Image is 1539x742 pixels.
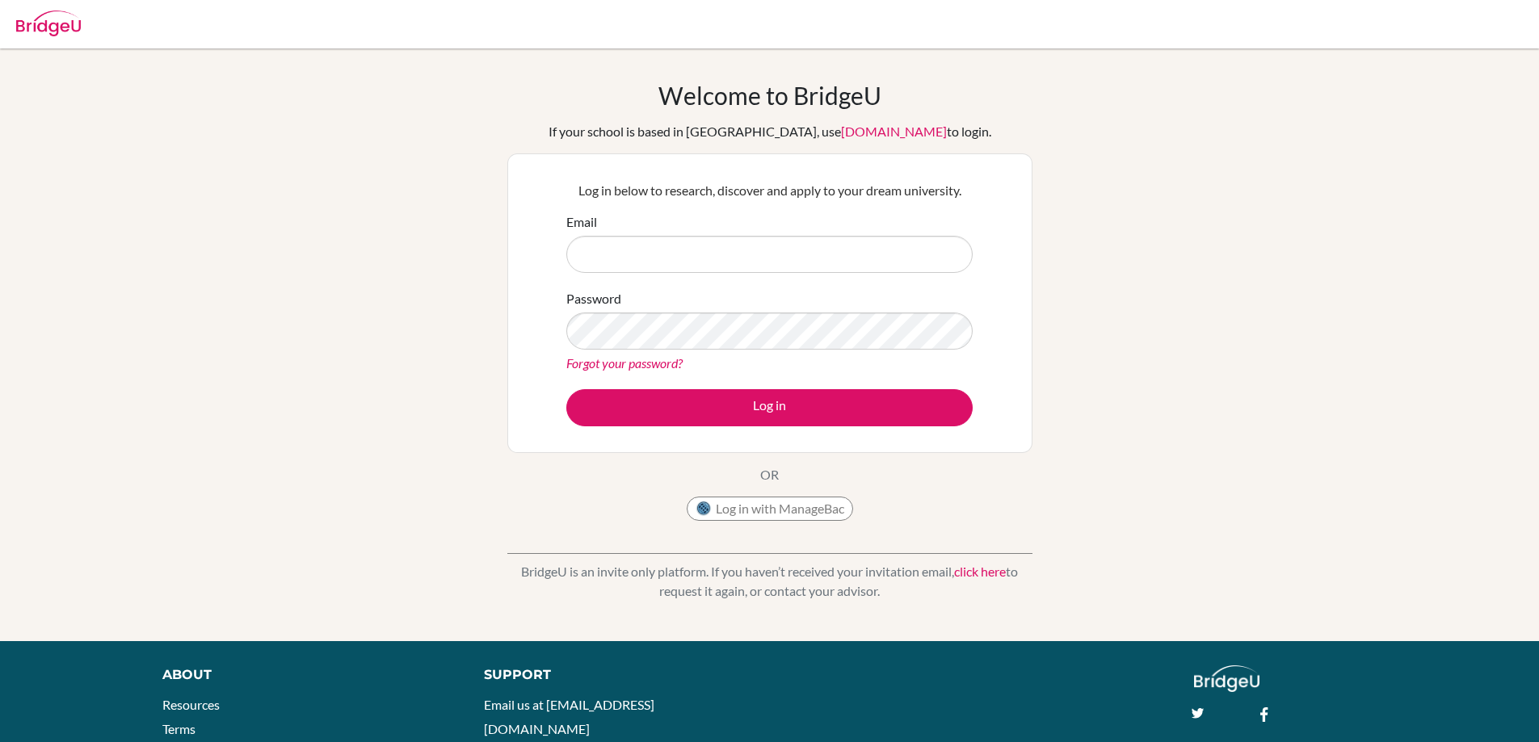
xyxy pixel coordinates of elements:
a: Terms [162,721,196,736]
a: Email us at [EMAIL_ADDRESS][DOMAIN_NAME] [484,697,654,736]
button: Log in with ManageBac [687,497,853,521]
img: logo_white@2x-f4f0deed5e89b7ecb1c2cc34c3e3d731f90f0f143d5ea2071677605dd97b5244.png [1194,665,1259,692]
p: Log in below to research, discover and apply to your dream university. [566,181,973,200]
a: click here [954,564,1006,579]
div: About [162,665,448,685]
p: BridgeU is an invite only platform. If you haven’t received your invitation email, to request it ... [507,562,1032,601]
a: Resources [162,697,220,712]
a: [DOMAIN_NAME] [841,124,947,139]
a: Forgot your password? [566,355,683,371]
label: Password [566,289,621,308]
img: Bridge-U [16,10,81,36]
p: OR [760,465,779,484]
div: If your school is based in [GEOGRAPHIC_DATA], use to login. [549,122,991,141]
div: Support [484,665,751,685]
button: Log in [566,389,973,426]
h1: Welcome to BridgeU [658,81,881,110]
label: Email [566,212,597,232]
